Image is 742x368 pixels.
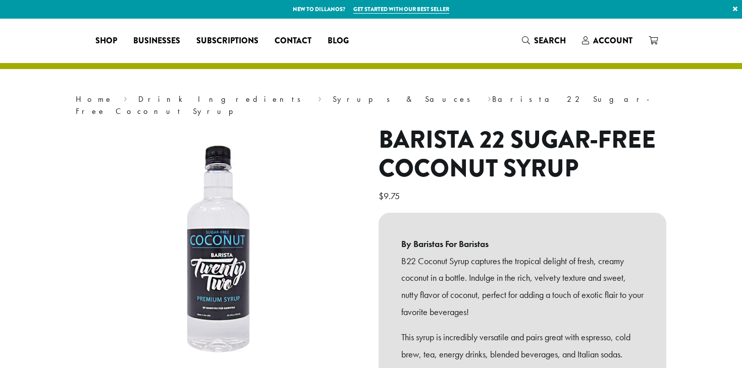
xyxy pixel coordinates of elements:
[379,190,402,202] bdi: 9.75
[534,35,566,46] span: Search
[275,35,311,47] span: Contact
[196,35,258,47] span: Subscriptions
[76,93,666,117] nav: Breadcrumb
[379,126,666,183] h1: Barista 22 Sugar-Free Coconut Syrup
[87,33,125,49] a: Shop
[138,94,307,104] a: Drink Ingredients
[328,35,349,47] span: Blog
[333,94,477,104] a: Syrups & Sauces
[401,253,644,321] p: B22 Coconut Syrup captures the tropical delight of fresh, creamy coconut in a bottle. Indulge in ...
[124,90,127,105] span: ›
[133,35,180,47] span: Businesses
[593,35,632,46] span: Account
[95,35,117,47] span: Shop
[401,329,644,363] p: This syrup is incredibly versatile and pairs great with espresso, cold brew, tea, energy drinks, ...
[488,90,491,105] span: ›
[379,190,384,202] span: $
[353,5,449,14] a: Get started with our best seller
[514,32,574,49] a: Search
[401,235,644,253] b: By Baristas For Baristas
[318,90,322,105] span: ›
[76,94,113,104] a: Home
